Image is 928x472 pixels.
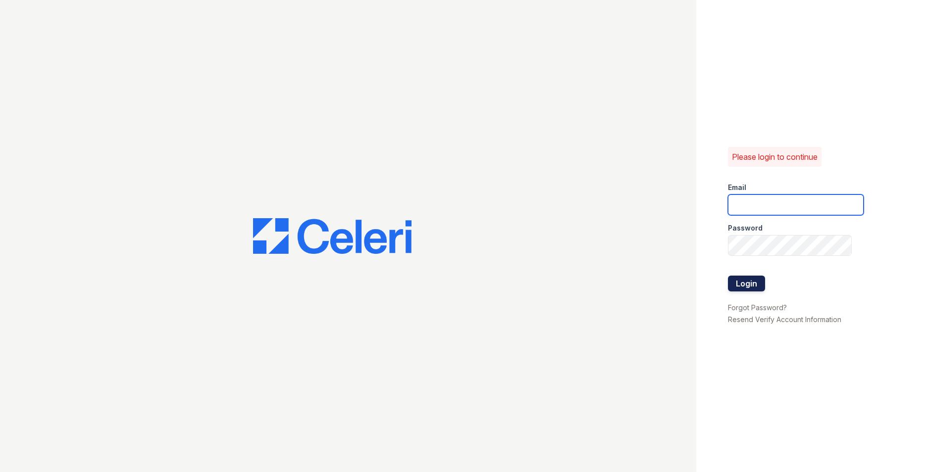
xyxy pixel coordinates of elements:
[253,218,412,254] img: CE_Logo_Blue-a8612792a0a2168367f1c8372b55b34899dd931a85d93a1a3d3e32e68fde9ad4.png
[728,223,763,233] label: Password
[732,151,818,163] p: Please login to continue
[728,315,841,324] a: Resend Verify Account Information
[728,303,787,312] a: Forgot Password?
[728,183,746,192] label: Email
[728,276,765,291] button: Login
